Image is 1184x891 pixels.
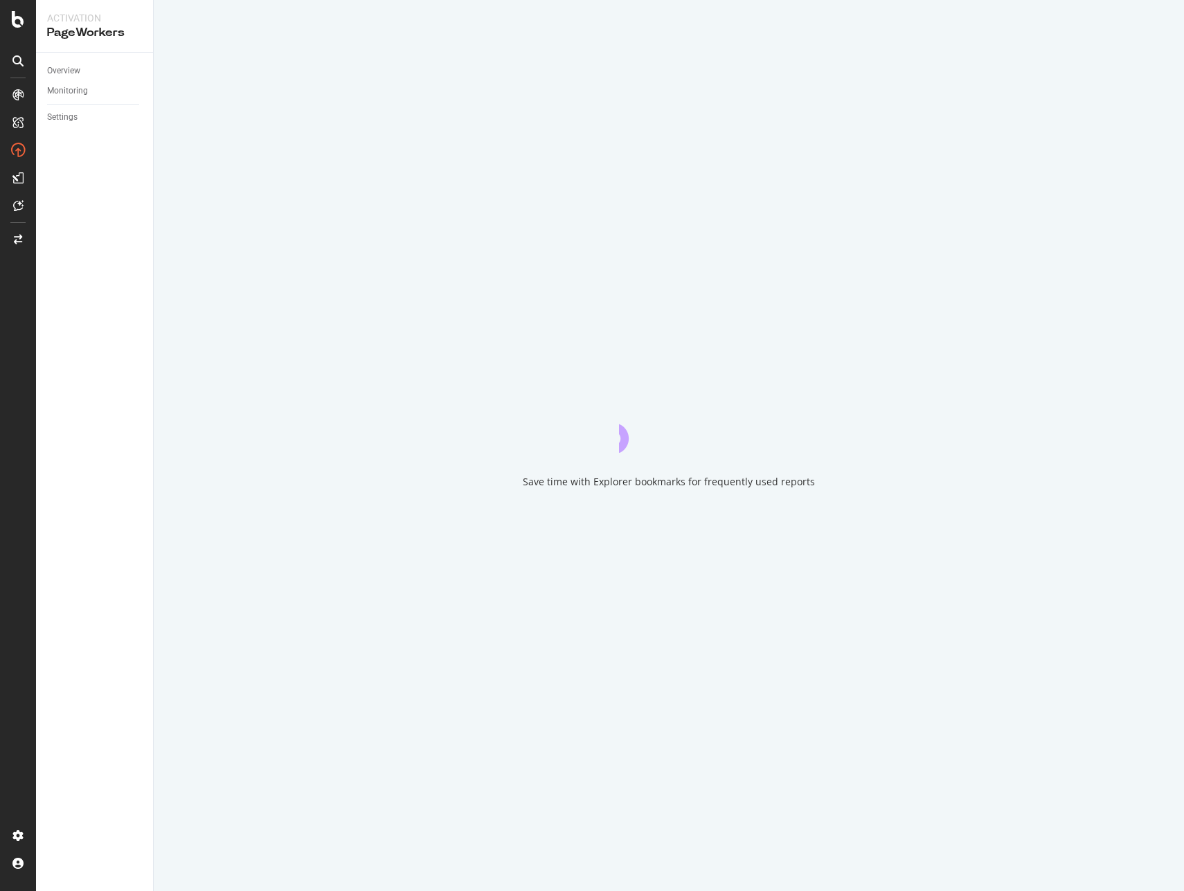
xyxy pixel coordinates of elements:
div: Save time with Explorer bookmarks for frequently used reports [523,475,815,489]
a: Settings [47,110,143,125]
a: Overview [47,64,143,78]
div: Overview [47,64,80,78]
div: Activation [47,11,142,25]
div: PageWorkers [47,25,142,41]
a: Monitoring [47,84,143,98]
div: Settings [47,110,78,125]
div: Monitoring [47,84,88,98]
div: animation [619,403,719,453]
